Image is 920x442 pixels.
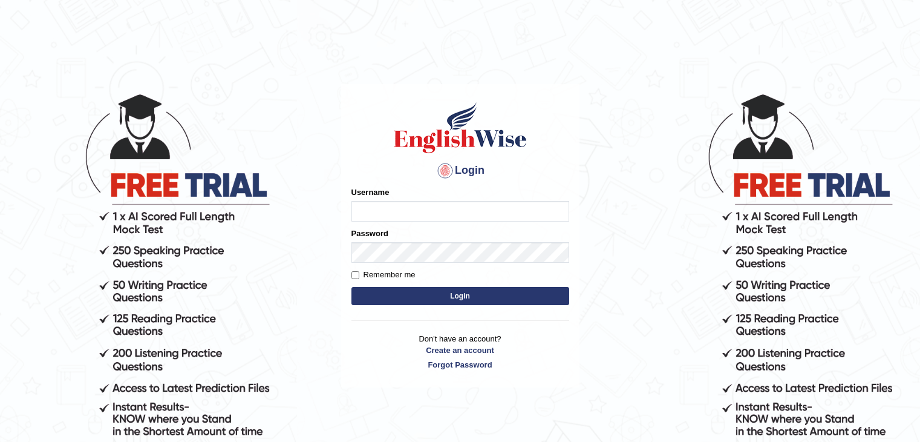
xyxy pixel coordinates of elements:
img: Logo of English Wise sign in for intelligent practice with AI [391,101,529,155]
label: Remember me [351,269,416,281]
p: Don't have an account? [351,333,569,371]
a: Create an account [351,345,569,356]
label: Password [351,228,388,239]
button: Login [351,287,569,305]
h4: Login [351,161,569,180]
label: Username [351,186,390,198]
a: Forgot Password [351,359,569,371]
input: Remember me [351,271,359,279]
